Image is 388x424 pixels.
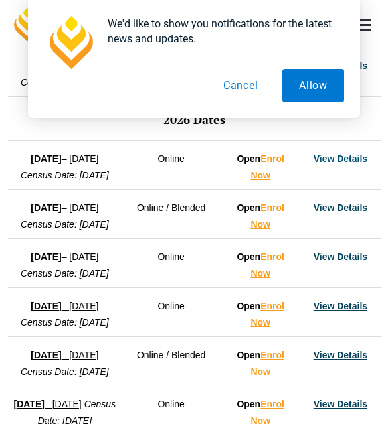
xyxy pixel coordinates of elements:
a: [DATE]– [DATE] [31,202,98,213]
a: View Details [314,251,367,262]
strong: Open [237,202,284,230]
a: Enrol Now [250,350,284,377]
img: notification icon [44,16,97,69]
td: Online / Blended [122,189,221,238]
a: View Details [314,301,367,311]
a: [DATE]– [DATE] [31,153,98,164]
em: Census Date: [DATE] [21,268,109,279]
strong: [DATE] [14,399,45,409]
strong: [DATE] [31,251,61,262]
a: Enrol Now [250,301,284,328]
strong: Open [237,350,284,377]
span: 2026 Dates [163,111,225,127]
a: [DATE]– [DATE] [31,301,98,311]
strong: [DATE] [31,153,61,164]
a: View Details [314,202,367,213]
strong: [DATE] [31,301,61,311]
em: Census Date: [DATE] [21,317,109,328]
a: [DATE]– [DATE] [31,350,98,360]
a: Enrol Now [250,251,284,279]
a: [DATE]– [DATE] [14,399,82,409]
strong: Open [237,153,284,180]
strong: Open [237,301,284,328]
strong: Open [237,251,284,279]
button: Cancel [207,69,275,102]
em: Census Date: [DATE] [21,170,109,180]
div: We'd like to show you notifications for the latest news and updates. [97,16,344,46]
strong: [DATE] [31,202,61,213]
em: Census Date: [DATE] [21,366,109,377]
a: View Details [314,399,367,409]
em: Census Date: [DATE] [21,219,109,230]
a: View Details [314,350,367,360]
a: View Details [314,153,367,164]
td: Online [122,140,221,189]
td: Online [122,287,221,336]
td: Online [122,238,221,287]
strong: [DATE] [31,350,61,360]
button: Allow [282,69,344,102]
td: Online / Blended [122,336,221,386]
a: Enrol Now [250,202,284,230]
a: Enrol Now [250,153,284,180]
a: [DATE]– [DATE] [31,251,98,262]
